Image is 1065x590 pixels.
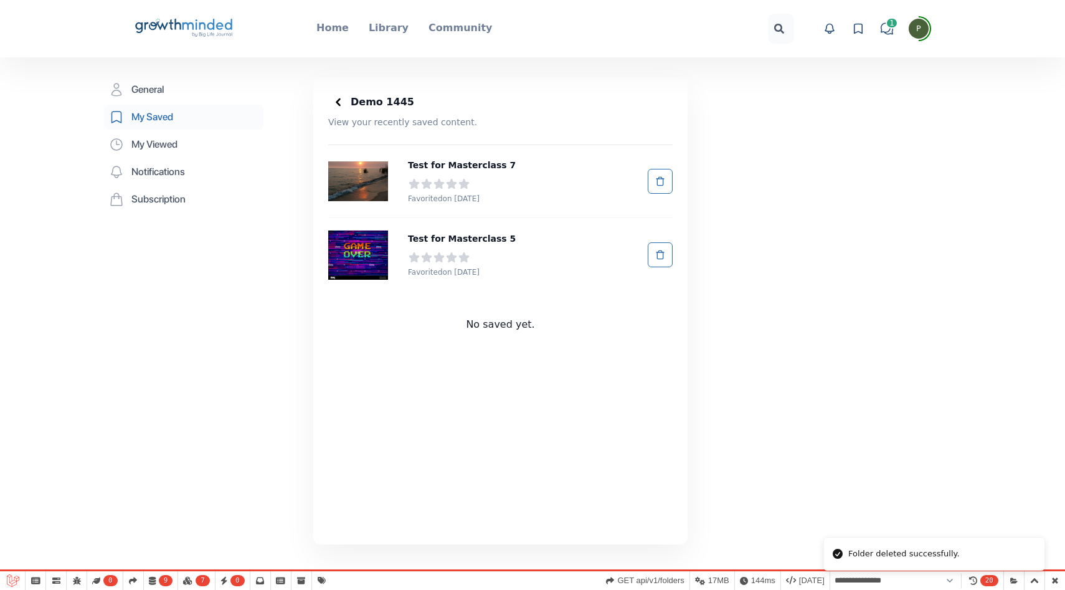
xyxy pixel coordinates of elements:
time: [DATE] [454,268,480,277]
a: 1 [878,19,896,38]
div: Progessional [916,25,921,33]
p: Home [316,21,349,36]
p: Favorited on [408,266,480,278]
a: My Viewed [104,132,263,157]
div: No saved yet. [328,317,673,332]
a: General [104,77,263,102]
span: 0 [230,575,245,586]
p: Library [369,21,409,36]
a: Test for Masterclass 5 [408,231,516,246]
img: Thumbnail [328,231,388,280]
img: Thumbnail [328,161,388,201]
div: Folder deleted successfully. [848,548,960,560]
a: Library [369,21,409,37]
button: Progessional [909,19,929,39]
h2: Demo 1445 [351,93,414,111]
time: [DATE] [454,194,480,203]
span: 0 [103,575,118,586]
span: 1 [886,17,898,29]
span: 20 [980,575,998,586]
a: Test for Masterclass 7 [408,158,516,173]
a: Home [316,21,349,37]
a: Community [428,21,492,37]
a: Subscription [104,187,263,212]
a: Notifications [104,159,263,184]
p: View your recently saved content. [328,115,673,130]
a: My Saved [104,105,263,130]
span: 9 [159,575,173,586]
p: Community [428,21,492,36]
span: 7 [196,575,210,586]
p: Favorited on [408,193,480,205]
